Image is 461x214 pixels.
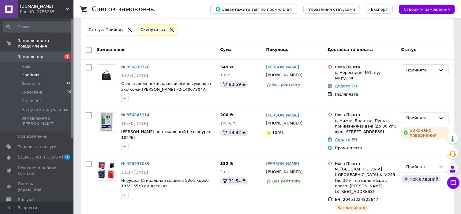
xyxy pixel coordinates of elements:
span: Панель управління [18,181,57,192]
span: Замовлення [18,54,43,59]
span: 1 [64,54,70,59]
span: 1 [64,155,70,160]
button: Створити замовлення [399,5,455,14]
a: Додати ЕН [335,84,357,88]
div: м. [GEOGRAPHIC_DATA] ([GEOGRAPHIC_DATA].), №245 (до 30 кг на одне місце): просп. [PERSON_NAME][ST... [335,166,396,194]
span: 6019 [67,81,76,86]
span: 549 ₴ [220,65,233,69]
span: Виконані [21,81,40,86]
span: Завантажити звіт по пром-оплаті [215,6,292,12]
span: 2 шт. [220,170,231,174]
button: Управління статусами [303,5,360,14]
img: Фото товару [97,161,116,180]
div: Ваш ID: 2753265 [20,9,73,15]
span: Замовлення та повідомлення [18,38,73,49]
span: Відгуки [18,197,34,203]
span: Без рейтингу [272,179,301,183]
div: с. Нижнє Болотне, Пункт приймання-видачі (до 30 кг): вул. [STREET_ADDRESS] [335,118,396,135]
span: На пути к получателю [21,107,68,113]
span: Створити замовлення [404,7,450,12]
div: Виконано повернення [401,127,449,139]
span: Повідомлення [18,134,47,139]
div: с. Нересниця, №1: вул. Миру, 34 [335,70,396,81]
a: Фото товару [97,64,116,84]
a: Створити замовлення [393,7,455,11]
div: 31.54 ₴ [220,177,248,185]
span: 1 шт. [220,73,231,77]
span: [DEMOGRAPHIC_DATA] [18,155,63,160]
div: 19.92 ₴ [220,129,248,136]
div: Статус: Прийняті [87,27,126,33]
span: ЕН: 20451224825647 [335,197,378,202]
button: Завантажити звіт по пром-оплаті [210,5,297,14]
span: Прийняті [21,72,40,78]
span: Показники роботи компанії [18,165,57,176]
span: 332 ₴ [220,161,233,166]
div: Нова Пошта [335,161,396,166]
a: № 356890720 [121,65,149,69]
button: Експорт [366,5,393,14]
div: Нова Пошта [335,64,396,70]
span: WMK.com.ua [20,4,66,9]
a: Игрушка Стиральная машина 5201 короб 135*135*8 см детская [121,178,209,189]
img: Фото товару [97,65,116,84]
span: Управління статусами [308,7,355,12]
span: 14:03[DATE] [121,73,148,78]
div: Чек виданий [401,175,441,183]
span: Нові [21,64,30,69]
span: Скасовані [21,90,42,95]
span: [PHONE_NUMBER] [266,73,303,77]
span: Покупець [266,47,289,52]
span: [PHONE_NUMBER] [266,170,303,174]
a: Фото товару [97,112,116,132]
span: 100% [272,130,284,135]
img: Фото товару [97,113,116,132]
div: 90.59 ₴ [220,81,248,88]
div: Прийнято [406,67,436,74]
a: [PERSON_NAME] [266,161,299,167]
span: 10:30[DATE] [121,121,148,126]
span: Експорт [371,7,388,12]
a: № 356845914 [121,113,149,117]
span: Доставка та оплата [328,47,373,52]
div: Пром-оплата [335,145,396,151]
a: [PERSON_NAME] [266,64,299,70]
span: Замовлення з [PERSON_NAME] [21,116,71,127]
div: Післяплата [335,92,396,97]
span: Cума [220,47,231,52]
div: Прийнято [406,115,436,121]
a: Стильная женская классическая сумочка с эко-кожи [PERSON_NAME] P2-14067904A [121,81,212,92]
a: [PERSON_NAME] [266,113,299,118]
div: Cкинути все [139,27,168,33]
span: [PHONE_NUMBER] [266,121,303,125]
span: Без рейтингу [272,82,301,87]
div: Прийнято [406,164,436,170]
span: Замовлення [97,47,124,52]
a: № 356791089 [121,161,149,166]
button: Чат з покупцем [447,177,459,189]
span: 100 шт. [220,121,236,125]
span: Статус [401,47,416,52]
div: Нова Пошта [335,112,396,118]
span: Товари та послуги [18,144,57,150]
a: Додати ЕН [335,137,357,142]
a: [PERSON_NAME] вертикальный без шнурке 102*65 [121,129,211,140]
span: 21:17[DATE] [121,170,148,175]
div: Заплановано [335,204,369,211]
input: Пошук [3,21,76,32]
span: Оплачені [21,98,41,104]
span: 1914 [67,90,76,95]
h1: Список замовлень [92,6,154,13]
span: 200 ₴ [220,113,233,117]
